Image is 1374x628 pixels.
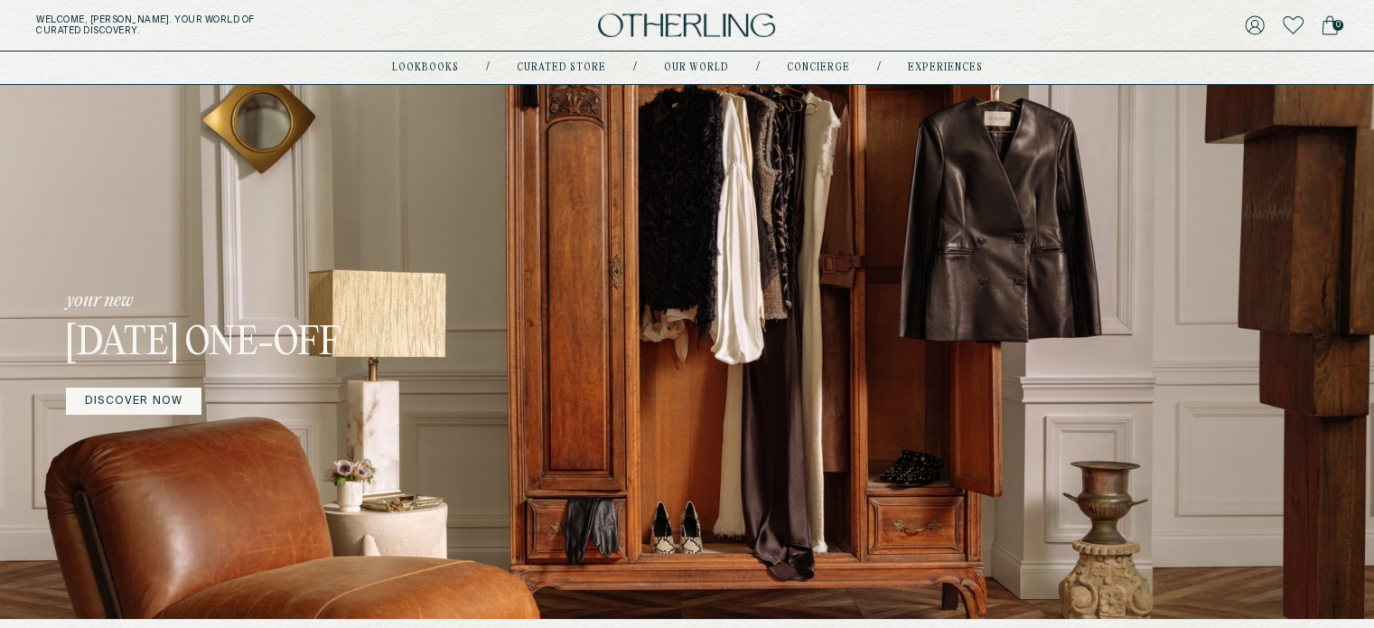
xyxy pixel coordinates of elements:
[664,63,729,72] a: Our world
[633,61,637,75] div: /
[1322,13,1338,38] a: 0
[517,63,606,72] a: Curated store
[66,388,201,415] a: DISCOVER NOW
[66,321,545,368] h3: [DATE] One-off
[1332,20,1343,31] span: 0
[36,14,426,36] h5: Welcome, [PERSON_NAME] . Your world of curated discovery.
[756,61,760,75] div: /
[877,61,881,75] div: /
[787,63,850,72] a: concierge
[598,14,775,38] img: logo
[908,63,983,72] a: experiences
[66,288,545,314] p: your new
[392,63,459,72] a: lookbooks
[486,61,490,75] div: /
